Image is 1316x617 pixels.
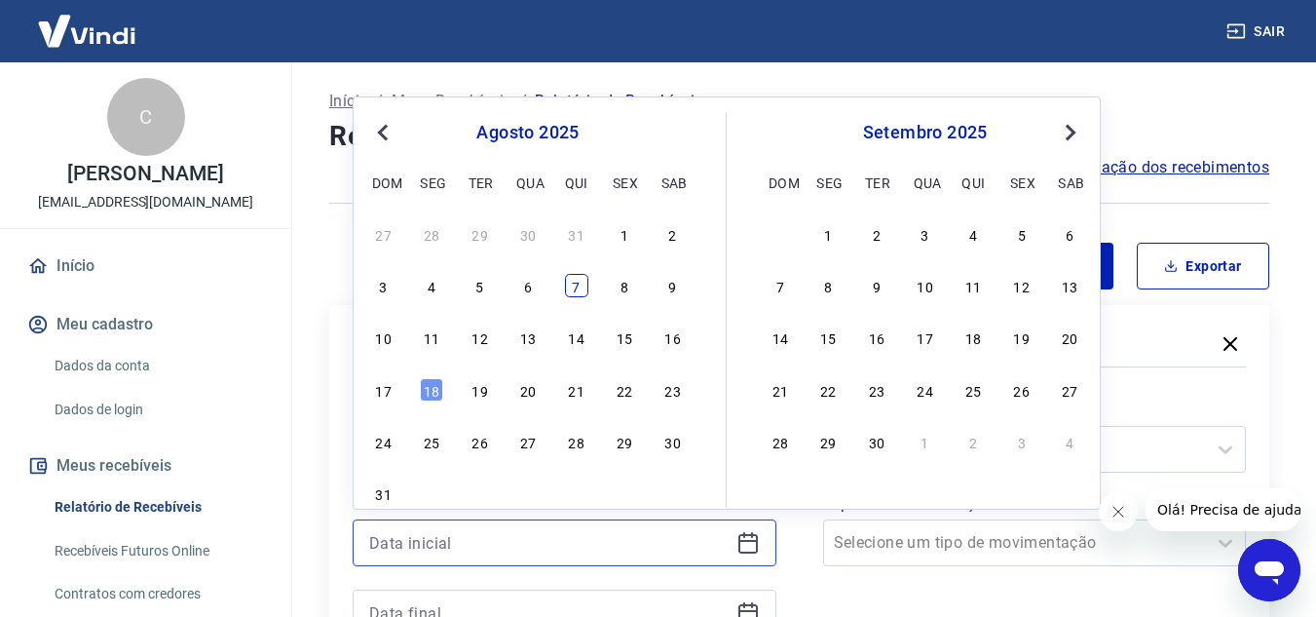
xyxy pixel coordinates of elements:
[23,444,268,487] button: Meus recebíveis
[766,219,1084,455] div: month 2025-09
[865,326,888,349] div: Choose terça-feira, 16 de setembro de 2025
[372,171,395,194] div: dom
[816,326,840,349] div: Choose segunda-feira, 15 de setembro de 2025
[613,482,636,505] div: Choose sexta-feira, 5 de setembro de 2025
[516,482,540,505] div: Choose quarta-feira, 3 de setembro de 2025
[67,164,223,184] p: [PERSON_NAME]
[469,482,492,505] div: Choose terça-feira, 2 de setembro de 2025
[369,219,687,508] div: month 2025-08
[1058,326,1081,349] div: Choose sábado, 20 de setembro de 2025
[565,482,588,505] div: Choose quinta-feira, 4 de setembro de 2025
[613,222,636,246] div: Choose sexta-feira, 1 de agosto de 2025
[469,326,492,349] div: Choose terça-feira, 12 de agosto de 2025
[766,121,1084,144] div: setembro 2025
[1222,14,1293,50] button: Sair
[47,390,268,430] a: Dados de login
[565,274,588,297] div: Choose quinta-feira, 7 de agosto de 2025
[372,274,395,297] div: Choose domingo, 3 de agosto de 2025
[1146,488,1300,531] iframe: Mensagem da empresa
[107,78,185,156] div: C
[769,326,792,349] div: Choose domingo, 14 de setembro de 2025
[47,574,268,614] a: Contratos com credores
[914,274,937,297] div: Choose quarta-feira, 10 de setembro de 2025
[961,430,985,453] div: Choose quinta-feira, 2 de outubro de 2025
[565,326,588,349] div: Choose quinta-feira, 14 de agosto de 2025
[516,171,540,194] div: qua
[1099,492,1138,531] iframe: Fechar mensagem
[769,430,792,453] div: Choose domingo, 28 de setembro de 2025
[23,303,268,346] button: Meu cadastro
[1238,539,1300,601] iframe: Botão para abrir a janela de mensagens
[816,378,840,402] div: Choose segunda-feira, 22 de setembro de 2025
[420,171,443,194] div: seg
[816,274,840,297] div: Choose segunda-feira, 8 de setembro de 2025
[372,326,395,349] div: Choose domingo, 10 de agosto de 2025
[1010,378,1034,402] div: Choose sexta-feira, 26 de setembro de 2025
[816,430,840,453] div: Choose segunda-feira, 29 de setembro de 2025
[420,326,443,349] div: Choose segunda-feira, 11 de agosto de 2025
[613,326,636,349] div: Choose sexta-feira, 15 de agosto de 2025
[469,430,492,453] div: Choose terça-feira, 26 de agosto de 2025
[565,222,588,246] div: Choose quinta-feira, 31 de julho de 2025
[1010,171,1034,194] div: sex
[12,14,164,29] span: Olá! Precisa de ajuda?
[469,222,492,246] div: Choose terça-feira, 29 de julho de 2025
[613,378,636,402] div: Choose sexta-feira, 22 de agosto de 2025
[914,222,937,246] div: Choose quarta-feira, 3 de setembro de 2025
[613,171,636,194] div: sex
[769,378,792,402] div: Choose domingo, 21 de setembro de 2025
[376,90,383,113] p: /
[469,171,492,194] div: ter
[392,90,512,113] a: Meus Recebíveis
[329,117,1269,156] h4: Relatório de Recebíveis
[329,90,368,113] a: Início
[661,430,685,453] div: Choose sábado, 30 de agosto de 2025
[865,378,888,402] div: Choose terça-feira, 23 de setembro de 2025
[420,482,443,505] div: Choose segunda-feira, 1 de setembro de 2025
[661,326,685,349] div: Choose sábado, 16 de agosto de 2025
[661,274,685,297] div: Choose sábado, 9 de agosto de 2025
[369,121,687,144] div: agosto 2025
[865,274,888,297] div: Choose terça-feira, 9 de setembro de 2025
[961,274,985,297] div: Choose quinta-feira, 11 de setembro de 2025
[961,171,985,194] div: qui
[816,222,840,246] div: Choose segunda-feira, 1 de setembro de 2025
[516,274,540,297] div: Choose quarta-feira, 6 de agosto de 2025
[565,430,588,453] div: Choose quinta-feira, 28 de agosto de 2025
[769,274,792,297] div: Choose domingo, 7 de setembro de 2025
[371,121,395,144] button: Previous Month
[961,378,985,402] div: Choose quinta-feira, 25 de setembro de 2025
[769,222,792,246] div: Choose domingo, 31 de agosto de 2025
[769,171,792,194] div: dom
[47,487,268,527] a: Relatório de Recebíveis
[661,222,685,246] div: Choose sábado, 2 de agosto de 2025
[372,378,395,402] div: Choose domingo, 17 de agosto de 2025
[535,90,702,113] p: Relatório de Recebíveis
[420,274,443,297] div: Choose segunda-feira, 4 de agosto de 2025
[961,222,985,246] div: Choose quinta-feira, 4 de setembro de 2025
[372,482,395,505] div: Choose domingo, 31 de agosto de 2025
[1010,222,1034,246] div: Choose sexta-feira, 5 de setembro de 2025
[420,378,443,402] div: Choose segunda-feira, 18 de agosto de 2025
[1059,121,1082,144] button: Next Month
[613,274,636,297] div: Choose sexta-feira, 8 de agosto de 2025
[516,326,540,349] div: Choose quarta-feira, 13 de agosto de 2025
[369,528,729,558] input: Data inicial
[865,430,888,453] div: Choose terça-feira, 30 de setembro de 2025
[1058,274,1081,297] div: Choose sábado, 13 de setembro de 2025
[1058,378,1081,402] div: Choose sábado, 27 de setembro de 2025
[420,222,443,246] div: Choose segunda-feira, 28 de julho de 2025
[372,222,395,246] div: Choose domingo, 27 de julho de 2025
[1010,274,1034,297] div: Choose sexta-feira, 12 de setembro de 2025
[47,346,268,386] a: Dados da conta
[23,245,268,288] a: Início
[23,1,150,60] img: Vindi
[661,482,685,505] div: Choose sábado, 6 de setembro de 2025
[613,430,636,453] div: Choose sexta-feira, 29 de agosto de 2025
[914,430,937,453] div: Choose quarta-feira, 1 de outubro de 2025
[914,326,937,349] div: Choose quarta-feira, 17 de setembro de 2025
[469,274,492,297] div: Choose terça-feira, 5 de agosto de 2025
[38,192,253,212] p: [EMAIL_ADDRESS][DOMAIN_NAME]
